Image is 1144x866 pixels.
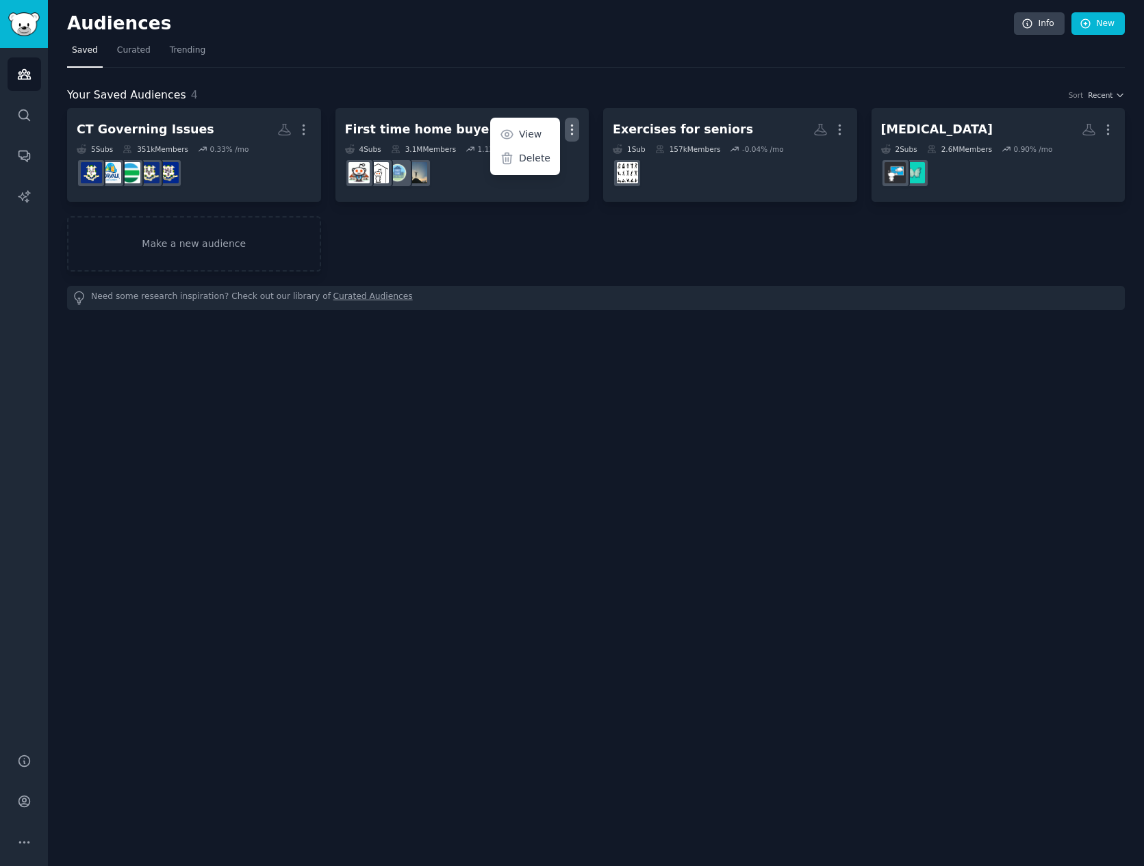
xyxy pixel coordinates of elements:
p: View [519,127,542,142]
div: 3.1M Members [391,144,456,154]
img: adhdwomen [904,162,925,183]
div: 0.33 % /mo [209,144,249,154]
div: CT Governing Issues [77,121,214,138]
img: ADHD [885,162,906,183]
h2: Audiences [67,13,1014,35]
p: Delete [519,151,550,166]
img: ConnecticutSucks [157,162,179,183]
div: Need some research inspiration? Check out our library of [67,286,1125,310]
span: Your Saved Audiences [67,87,186,104]
div: 2 Sub s [881,144,917,154]
button: Recent [1088,90,1125,100]
img: Connecticut [81,162,102,183]
img: GummySearch logo [8,12,40,36]
a: Make a new audience [67,216,321,272]
div: -0.04 % /mo [742,144,784,154]
span: Curated [117,44,151,57]
div: 2.6M Members [927,144,992,154]
div: First time home buyers [345,121,503,138]
div: 1 Sub [613,144,646,154]
a: New [1071,12,1125,36]
span: Recent [1088,90,1113,100]
img: FirstTimeHomeBuying [406,162,427,183]
img: Connecticut_Politics [138,162,160,183]
div: 0.90 % /mo [1014,144,1053,154]
div: 157k Members [655,144,721,154]
div: Sort [1069,90,1084,100]
img: FirstTimeHomeBuyer [348,162,370,183]
a: Curated Audiences [333,291,413,305]
a: Saved [67,40,103,68]
div: [MEDICAL_DATA] [881,121,993,138]
div: 4 Sub s [345,144,381,154]
span: Saved [72,44,98,57]
span: 4 [191,88,198,101]
div: 1.13 % /mo [478,144,517,154]
div: 351k Members [123,144,188,154]
img: FirstTimeHomeBuyers [387,162,408,183]
a: Curated [112,40,155,68]
img: Norwalk_Ct [100,162,121,183]
a: CT Governing Issues5Subs351kMembers0.33% /moConnecticutSucksConnecticut_PoliticsEversource_CTNorw... [67,108,321,202]
img: RealEstate [368,162,389,183]
a: Info [1014,12,1065,36]
img: Eversource_CT [119,162,140,183]
a: Exercises for seniors1Sub157kMembers-0.04% /moExercise [603,108,857,202]
a: First time home buyersViewDelete4Subs3.1MMembers1.13% /moFirstTimeHomeBuyingFirstTimeHomeBuyersRe... [335,108,589,202]
div: Exercises for seniors [613,121,753,138]
a: Trending [165,40,210,68]
div: 5 Sub s [77,144,113,154]
a: View [492,120,557,149]
a: [MEDICAL_DATA]2Subs2.6MMembers0.90% /moadhdwomenADHD [872,108,1126,202]
img: Exercise [617,162,638,183]
span: Trending [170,44,205,57]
